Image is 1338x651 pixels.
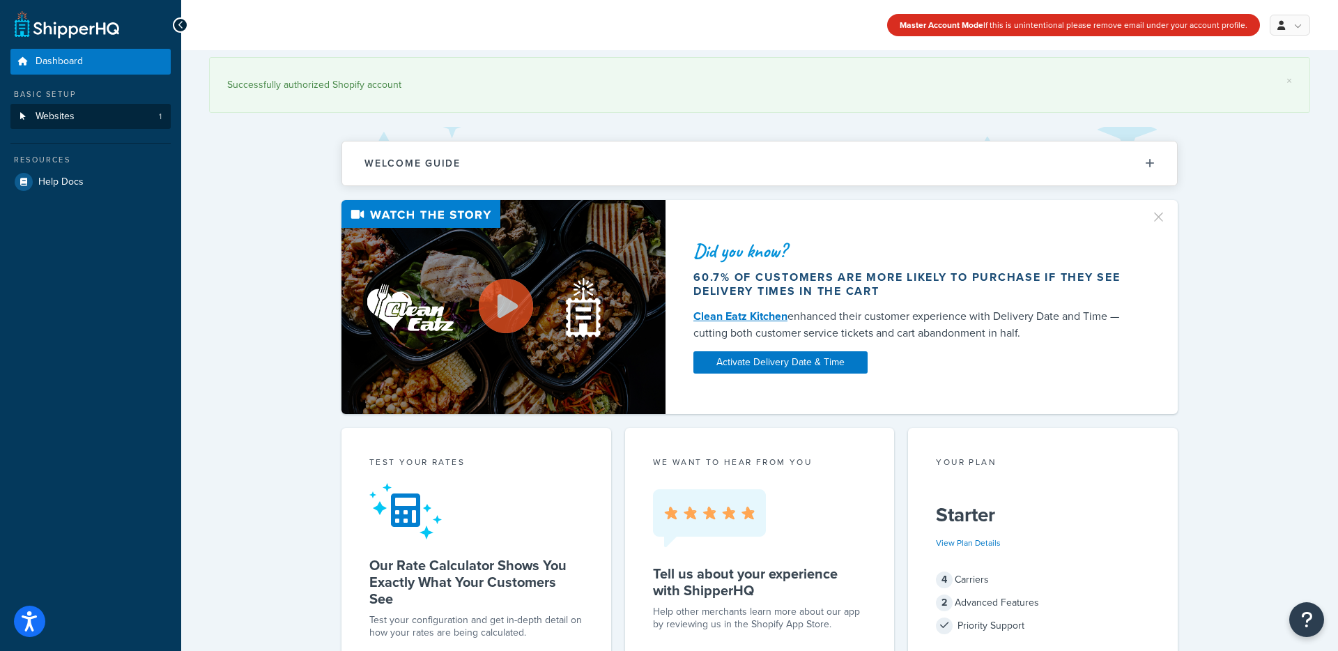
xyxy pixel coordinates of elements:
[887,14,1260,36] div: If this is unintentional please remove email under your account profile.
[693,308,787,324] a: Clean Eatz Kitchen
[369,614,583,639] div: Test your configuration and get in-depth detail on how your rates are being calculated.
[653,606,867,631] p: Help other merchants learn more about our app by reviewing us in the Shopify App Store.
[900,19,983,31] strong: Master Account Mode
[10,104,171,130] li: Websites
[693,351,868,374] a: Activate Delivery Date & Time
[36,111,75,123] span: Websites
[693,270,1134,298] div: 60.7% of customers are more likely to purchase if they see delivery times in the cart
[936,504,1150,526] h5: Starter
[10,89,171,100] div: Basic Setup
[693,241,1134,261] div: Did you know?
[10,154,171,166] div: Resources
[936,537,1001,549] a: View Plan Details
[38,176,84,188] span: Help Docs
[936,456,1150,472] div: Your Plan
[369,557,583,607] h5: Our Rate Calculator Shows You Exactly What Your Customers See
[1286,75,1292,86] a: ×
[10,169,171,194] a: Help Docs
[936,616,1150,636] div: Priority Support
[36,56,83,68] span: Dashboard
[1289,602,1324,637] button: Open Resource Center
[936,570,1150,590] div: Carriers
[936,572,953,588] span: 4
[364,158,461,169] h2: Welcome Guide
[341,200,666,414] img: Video thumbnail
[227,75,1292,95] div: Successfully authorized Shopify account
[10,49,171,75] a: Dashboard
[653,456,867,468] p: we want to hear from you
[10,104,171,130] a: Websites1
[653,565,867,599] h5: Tell us about your experience with ShipperHQ
[342,141,1177,185] button: Welcome Guide
[693,308,1134,342] div: enhanced their customer experience with Delivery Date and Time — cutting both customer service ti...
[936,595,953,611] span: 2
[936,593,1150,613] div: Advanced Features
[369,456,583,472] div: Test your rates
[159,111,162,123] span: 1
